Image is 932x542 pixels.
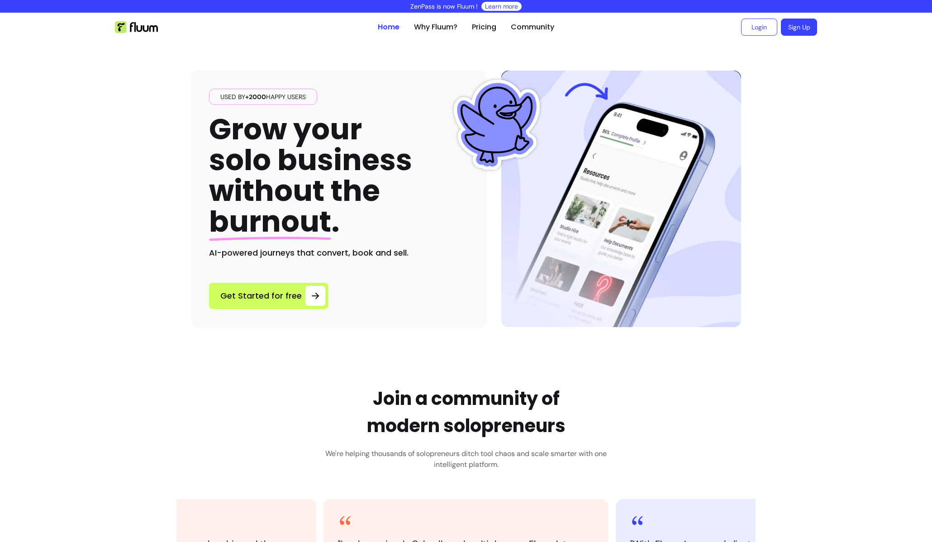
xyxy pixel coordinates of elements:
span: Used by happy users [217,92,309,101]
h2: AI-powered journeys that convert, book and sell. [209,247,469,259]
p: ZenPass is now Fluum ! [410,2,478,11]
a: Pricing [472,22,496,33]
h2: Join a community of modern solopreneurs [367,385,566,439]
h1: Grow your solo business without the . [209,114,412,238]
a: Login [741,19,777,36]
a: Community [511,22,554,33]
a: Sign Up [781,19,817,36]
a: Learn more [485,2,518,11]
a: Home [378,22,399,33]
span: +2000 [245,93,266,101]
h3: We're helping thousands of solopreneurs ditch tool chaos and scale smarter with one intelligent p... [319,448,613,470]
a: Get Started for free [209,283,328,309]
img: Hero [501,71,741,327]
span: burnout [209,201,331,242]
a: Why Fluum? [414,22,457,33]
img: Fluum Logo [115,21,158,33]
span: Get Started for free [220,290,302,302]
img: Fluum Duck sticker [452,80,542,170]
